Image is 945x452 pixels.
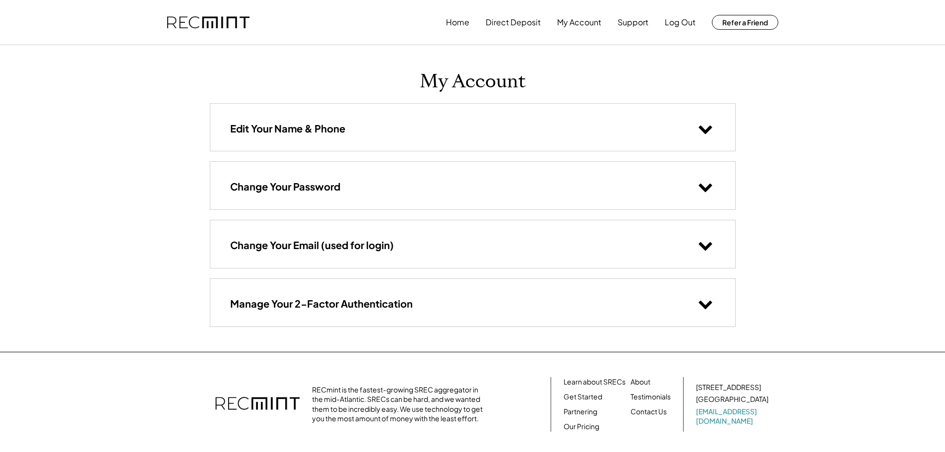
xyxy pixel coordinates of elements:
img: recmint-logotype%403x.png [215,387,300,422]
h3: Edit Your Name & Phone [230,122,345,135]
div: [STREET_ADDRESS] [696,383,761,392]
a: [EMAIL_ADDRESS][DOMAIN_NAME] [696,407,770,426]
img: recmint-logotype%403x.png [167,16,250,29]
a: Our Pricing [564,422,599,432]
h3: Manage Your 2-Factor Authentication [230,297,413,310]
button: Refer a Friend [712,15,778,30]
a: Testimonials [630,392,671,402]
button: Direct Deposit [486,12,541,32]
a: Learn about SRECs [564,377,626,387]
div: RECmint is the fastest-growing SREC aggregator in the mid-Atlantic. SRECs can be hard, and we wan... [312,385,488,424]
a: Contact Us [630,407,667,417]
a: Partnering [564,407,597,417]
button: Home [446,12,469,32]
button: Log Out [665,12,695,32]
h3: Change Your Password [230,180,340,193]
button: Support [618,12,648,32]
h1: My Account [420,70,526,93]
a: Get Started [564,392,602,402]
h3: Change Your Email (used for login) [230,239,394,252]
button: My Account [557,12,601,32]
div: [GEOGRAPHIC_DATA] [696,394,768,404]
a: About [630,377,650,387]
